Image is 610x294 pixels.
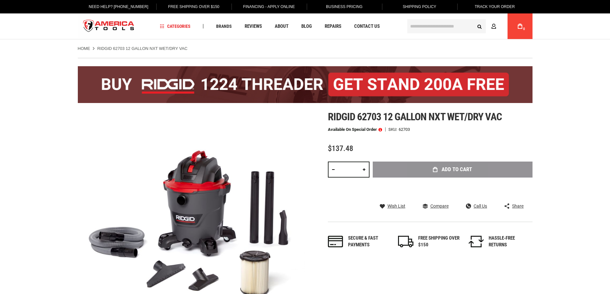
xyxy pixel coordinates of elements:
[423,203,449,209] a: Compare
[322,22,344,31] a: Repairs
[351,22,383,31] a: Contact Us
[523,27,525,31] span: 0
[325,24,341,29] span: Repairs
[468,236,484,247] img: returns
[403,4,436,9] span: Shipping Policy
[328,144,353,153] span: $137.48
[489,235,530,249] div: HASSLE-FREE RETURNS
[328,127,382,132] p: Available on Special Order
[328,236,343,247] img: payments
[272,22,291,31] a: About
[418,235,460,249] div: FREE SHIPPING OVER $150
[387,204,405,208] span: Wish List
[213,22,235,31] a: Brands
[157,22,193,31] a: Categories
[474,20,486,32] button: Search
[78,14,140,38] a: store logo
[380,203,405,209] a: Wish List
[371,179,534,182] iframe: Secure express checkout frame
[245,24,262,29] span: Reviews
[301,24,312,29] span: Blog
[328,111,502,123] span: Ridgid 62703 12 gallon nxt wet/dry vac
[275,24,289,29] span: About
[78,14,140,38] img: America Tools
[388,127,399,131] strong: SKU
[298,22,315,31] a: Blog
[430,204,449,208] span: Compare
[399,127,410,131] div: 62703
[242,22,265,31] a: Reviews
[466,203,487,209] a: Call Us
[97,46,188,51] strong: RIDGID 62703 12 Gallon NXT Wet/Dry Vac
[78,66,533,103] img: BOGO: Buy the RIDGID® 1224 Threader (26092), get the 92467 200A Stand FREE!
[216,24,232,28] span: Brands
[398,236,413,247] img: shipping
[512,204,524,208] span: Share
[348,235,390,249] div: Secure & fast payments
[514,13,526,39] a: 0
[78,46,90,52] a: Home
[474,204,487,208] span: Call Us
[354,24,380,29] span: Contact Us
[160,24,191,28] span: Categories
